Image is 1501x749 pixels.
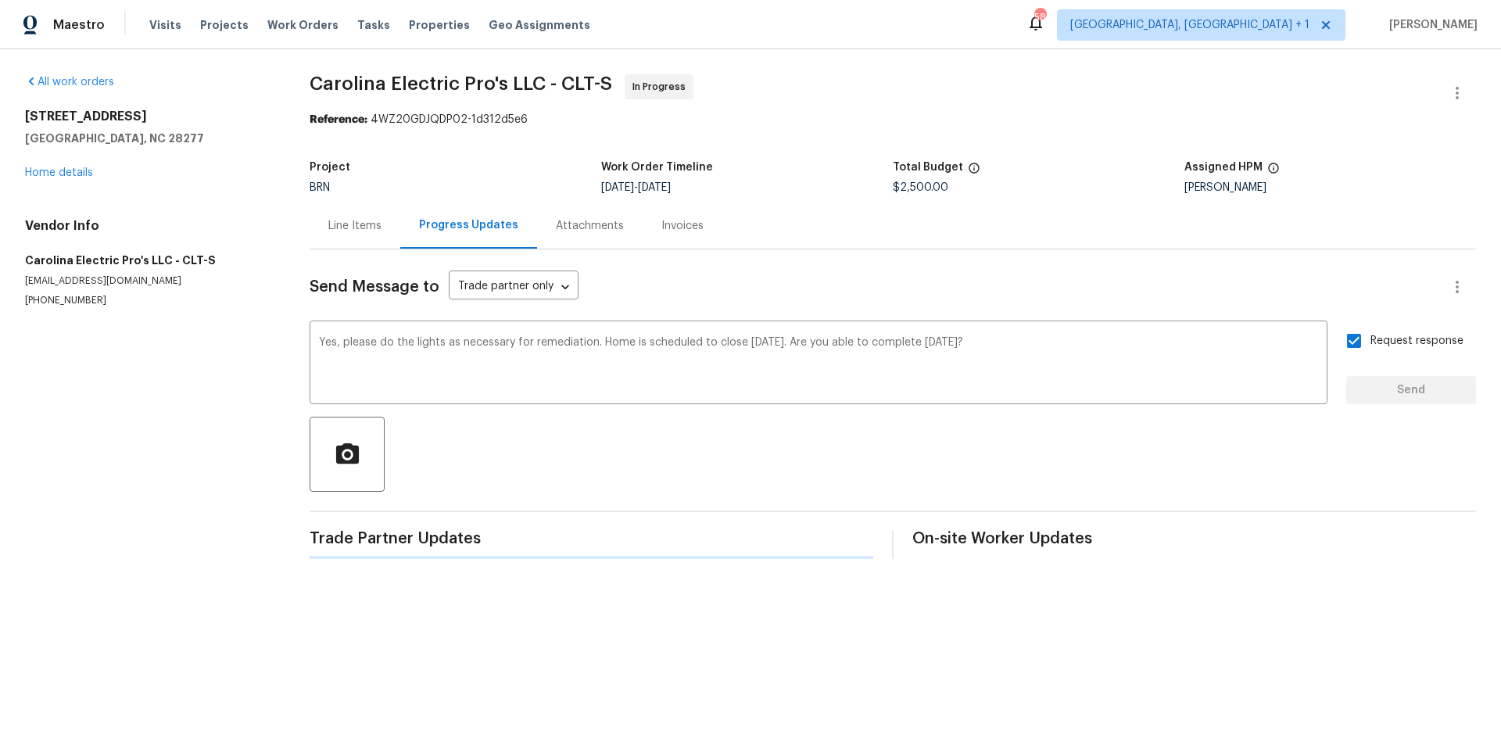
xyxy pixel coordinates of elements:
[53,17,105,33] span: Maestro
[267,17,339,33] span: Work Orders
[1383,17,1478,33] span: [PERSON_NAME]
[357,20,390,30] span: Tasks
[25,218,272,234] h4: Vendor Info
[1034,9,1045,25] div: 58
[893,162,963,173] h5: Total Budget
[200,17,249,33] span: Projects
[968,162,980,182] span: The total cost of line items that have been proposed by Opendoor. This sum includes line items th...
[1070,17,1309,33] span: [GEOGRAPHIC_DATA], [GEOGRAPHIC_DATA] + 1
[25,294,272,307] p: [PHONE_NUMBER]
[310,182,330,193] span: BRN
[556,218,624,234] div: Attachments
[310,114,367,125] b: Reference:
[419,217,518,233] div: Progress Updates
[25,77,114,88] a: All work orders
[1184,162,1263,173] h5: Assigned HPM
[601,162,713,173] h5: Work Order Timeline
[319,337,1318,392] textarea: Yes, please do the lights as necessary for remediation. Home is scheduled to close [DATE]. Are yo...
[638,182,671,193] span: [DATE]
[25,274,272,288] p: [EMAIL_ADDRESS][DOMAIN_NAME]
[601,182,671,193] span: -
[1267,162,1280,182] span: The hpm assigned to this work order.
[1370,333,1463,349] span: Request response
[25,131,272,146] h5: [GEOGRAPHIC_DATA], NC 28277
[328,218,382,234] div: Line Items
[912,531,1476,547] span: On-site Worker Updates
[25,253,272,268] h5: Carolina Electric Pro's LLC - CLT-S
[449,274,579,300] div: Trade partner only
[310,279,439,295] span: Send Message to
[601,182,634,193] span: [DATE]
[489,17,590,33] span: Geo Assignments
[310,531,873,547] span: Trade Partner Updates
[632,79,692,95] span: In Progress
[25,109,272,124] h2: [STREET_ADDRESS]
[893,182,948,193] span: $2,500.00
[661,218,704,234] div: Invoices
[25,167,93,178] a: Home details
[310,112,1476,127] div: 4WZ20GDJQDP02-1d312d5e6
[310,162,350,173] h5: Project
[409,17,470,33] span: Properties
[1184,182,1476,193] div: [PERSON_NAME]
[310,74,612,93] span: Carolina Electric Pro's LLC - CLT-S
[149,17,181,33] span: Visits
